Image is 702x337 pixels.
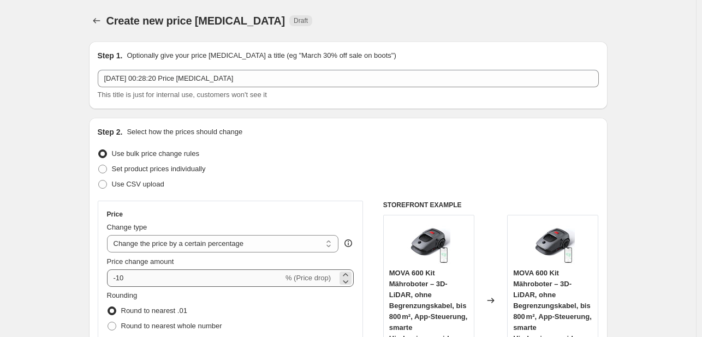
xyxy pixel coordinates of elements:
[112,149,199,158] span: Use bulk price change rules
[106,15,285,27] span: Create new price [MEDICAL_DATA]
[89,13,104,28] button: Price change jobs
[107,291,138,299] span: Rounding
[407,221,450,264] img: 71mYkf1J07L_80x.jpg
[107,210,123,219] h3: Price
[127,50,396,61] p: Optionally give your price [MEDICAL_DATA] a title (eg "March 30% off sale on boots")
[107,269,283,287] input: -15
[285,274,331,282] span: % (Price drop)
[107,257,174,266] span: Price change amount
[112,165,206,173] span: Set product prices individually
[121,322,222,330] span: Round to nearest whole number
[343,238,354,249] div: help
[107,223,147,231] span: Change type
[112,180,164,188] span: Use CSV upload
[98,70,599,87] input: 30% off holiday sale
[98,91,267,99] span: This title is just for internal use, customers won't see it
[531,221,575,264] img: 71mYkf1J07L_80x.jpg
[127,127,242,137] p: Select how the prices should change
[98,127,123,137] h2: Step 2.
[383,201,599,209] h6: STOREFRONT EXAMPLE
[294,16,308,25] span: Draft
[121,306,187,315] span: Round to nearest .01
[98,50,123,61] h2: Step 1.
